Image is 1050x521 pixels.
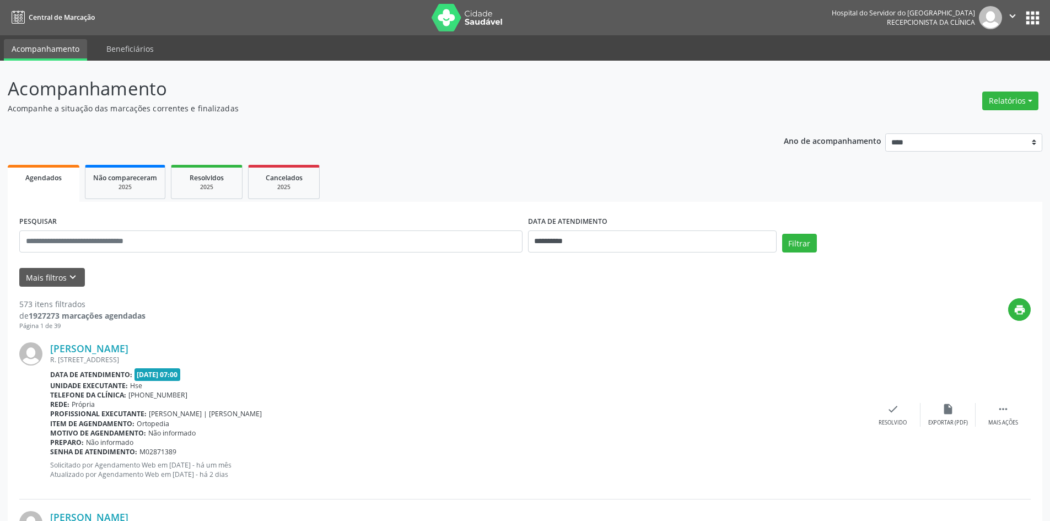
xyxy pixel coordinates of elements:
[50,381,128,390] b: Unidade executante:
[266,173,303,182] span: Cancelados
[50,419,134,428] b: Item de agendamento:
[137,419,169,428] span: Ortopedia
[1006,10,1019,22] i: 
[148,428,196,438] span: Não informado
[50,355,865,364] div: R. [STREET_ADDRESS]
[190,173,224,182] span: Resolvidos
[139,447,176,456] span: M02871389
[19,268,85,287] button: Mais filtroskeyboard_arrow_down
[86,438,133,447] span: Não informado
[1008,298,1031,321] button: print
[256,183,311,191] div: 2025
[99,39,161,58] a: Beneficiários
[29,310,146,321] strong: 1927273 marcações agendadas
[879,419,907,427] div: Resolvido
[50,370,132,379] b: Data de atendimento:
[93,183,157,191] div: 2025
[928,419,968,427] div: Exportar (PDF)
[128,390,187,400] span: [PHONE_NUMBER]
[72,400,95,409] span: Própria
[50,342,128,355] a: [PERSON_NAME]
[8,103,732,114] p: Acompanhe a situação das marcações correntes e finalizadas
[50,428,146,438] b: Motivo de agendamento:
[782,234,817,253] button: Filtrar
[50,438,84,447] b: Preparo:
[1023,8,1042,28] button: apps
[50,400,69,409] b: Rede:
[887,403,899,415] i: check
[149,409,262,418] span: [PERSON_NAME] | [PERSON_NAME]
[982,92,1038,110] button: Relatórios
[1014,304,1026,316] i: print
[50,409,147,418] b: Profissional executante:
[979,6,1002,29] img: img
[19,298,146,310] div: 573 itens filtrados
[50,447,137,456] b: Senha de atendimento:
[887,18,975,27] span: Recepcionista da clínica
[130,381,142,390] span: Hse
[784,133,881,147] p: Ano de acompanhamento
[942,403,954,415] i: insert_drive_file
[19,321,146,331] div: Página 1 de 39
[179,183,234,191] div: 2025
[29,13,95,22] span: Central de Marcação
[4,39,87,61] a: Acompanhamento
[93,173,157,182] span: Não compareceram
[528,213,607,230] label: DATA DE ATENDIMENTO
[832,8,975,18] div: Hospital do Servidor do [GEOGRAPHIC_DATA]
[997,403,1009,415] i: 
[134,368,181,381] span: [DATE] 07:00
[19,213,57,230] label: PESQUISAR
[19,342,42,366] img: img
[988,419,1018,427] div: Mais ações
[25,173,62,182] span: Agendados
[1002,6,1023,29] button: 
[8,75,732,103] p: Acompanhamento
[50,390,126,400] b: Telefone da clínica:
[67,271,79,283] i: keyboard_arrow_down
[19,310,146,321] div: de
[8,8,95,26] a: Central de Marcação
[50,460,865,479] p: Solicitado por Agendamento Web em [DATE] - há um mês Atualizado por Agendamento Web em [DATE] - h...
